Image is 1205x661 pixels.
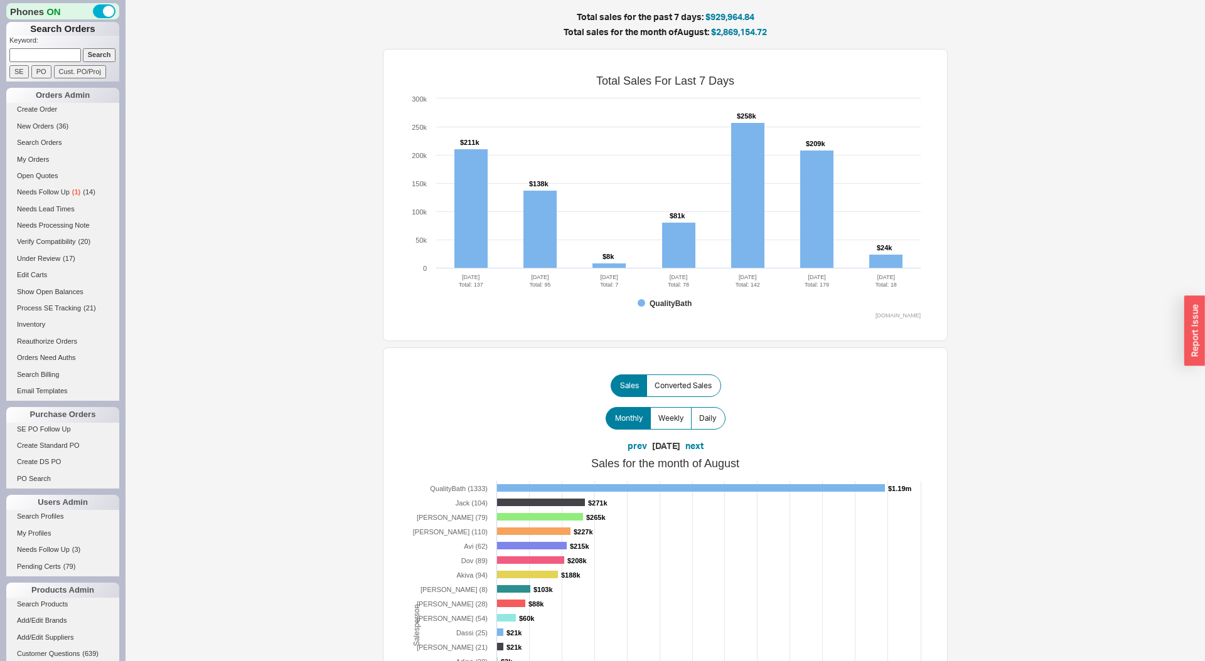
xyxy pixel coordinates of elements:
a: Reauthorize Orders [6,335,119,348]
span: Monthly [615,413,643,423]
text: 0 [423,265,427,272]
span: Process SE Tracking [17,304,81,312]
a: Process SE Tracking(21) [6,302,119,315]
tspan: [PERSON_NAME] (21) [417,643,488,651]
span: Needs Follow Up [17,546,70,553]
a: Needs Follow Up(3) [6,543,119,556]
tspan: QualityBath (1333) [430,485,488,492]
span: $2,869,154.72 [711,26,767,37]
tspan: Jack (104) [456,499,488,507]
tspan: $24k [877,244,892,251]
tspan: [DATE] [462,274,479,280]
text: 300k [412,95,427,103]
a: Add/Edit Suppliers [6,631,119,644]
a: Verify Compatibility(20) [6,235,119,248]
tspan: [DATE] [670,274,687,280]
tspan: Total: 18 [876,282,897,288]
a: Customer Questions(639) [6,647,119,660]
span: ( 17 ) [63,255,75,262]
span: Needs Follow Up [17,188,70,196]
a: Search Orders [6,136,119,149]
a: Inventory [6,318,119,331]
tspan: Total: 95 [529,282,550,288]
span: ( 639 ) [82,650,99,657]
text: 100k [412,208,427,216]
a: Create DS PO [6,455,119,468]
tspan: Total: 142 [736,282,760,288]
tspan: [DATE] [808,274,825,280]
h5: Total sales for the past 7 days: [270,13,1061,21]
tspan: $8k [602,253,614,260]
span: Weekly [658,413,683,423]
tspan: $271k [588,499,608,507]
tspan: Dassi (25) [456,629,488,637]
input: PO [31,65,51,78]
a: Search Products [6,598,119,611]
span: ( 36 ) [56,122,69,130]
div: Users Admin [6,495,119,510]
span: Under Review [17,255,60,262]
tspan: $258k [737,112,756,120]
div: Orders Admin [6,88,119,103]
a: Needs Processing Note [6,219,119,232]
span: Pending Certs [17,563,61,570]
button: prev [628,440,647,452]
span: Sales [620,381,639,391]
a: My Profiles [6,527,119,540]
span: Needs Processing Note [17,221,90,229]
a: New Orders(36) [6,120,119,133]
tspan: Avi (62) [464,542,488,550]
input: Search [83,48,116,61]
text: 150k [412,180,427,188]
span: ( 1 ) [72,188,80,196]
tspan: $21k [506,629,522,637]
tspan: Sales for the month of August [591,457,739,470]
a: Open Quotes [6,169,119,182]
tspan: [PERSON_NAME] (110) [413,528,488,536]
tspan: Salesperson [412,604,421,646]
a: Pending Certs(79) [6,560,119,573]
a: Create Standard PO [6,439,119,452]
span: ( 21 ) [83,304,96,312]
div: [DATE] [652,440,680,452]
tspan: $103k [533,586,553,593]
tspan: $265k [586,514,606,521]
tspan: [DATE] [877,274,895,280]
a: Orders Need Auths [6,351,119,364]
tspan: Total: 137 [459,282,483,288]
a: Edit Carts [6,268,119,282]
tspan: [PERSON_NAME] (28) [417,600,488,608]
tspan: Total: 7 [600,282,618,288]
span: ( 3 ) [72,546,80,553]
div: Phones [6,3,119,19]
tspan: [DATE] [601,274,618,280]
span: Converted Sales [655,381,712,391]
text: 200k [412,152,427,159]
input: SE [9,65,29,78]
span: New Orders [17,122,54,130]
a: My Orders [6,153,119,166]
tspan: $209k [806,140,825,147]
span: Customer Questions [17,650,80,657]
tspan: $60k [519,615,535,622]
h1: Search Orders [6,22,119,36]
span: Verify Compatibility [17,238,76,245]
a: Needs Lead Times [6,203,119,216]
span: ON [46,5,61,18]
tspan: $81k [670,212,685,219]
span: Daily [699,413,716,423]
a: Show Open Balances [6,285,119,299]
tspan: [PERSON_NAME] (8) [420,586,488,593]
span: ( 14 ) [83,188,95,196]
tspan: $21k [506,643,522,651]
div: Products Admin [6,583,119,598]
tspan: $211k [460,139,479,146]
tspan: $208k [567,557,587,564]
a: Create Order [6,103,119,116]
a: SE PO Follow Up [6,423,119,436]
tspan: [PERSON_NAME] (54) [417,615,488,622]
p: Keyword: [9,36,119,48]
button: next [685,440,704,452]
tspan: $88k [528,600,544,608]
a: Email Templates [6,384,119,398]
